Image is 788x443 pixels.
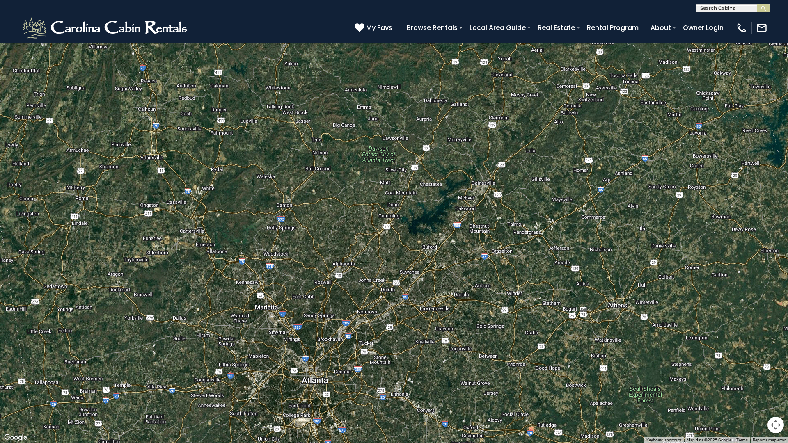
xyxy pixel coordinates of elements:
[679,21,728,35] a: Owner Login
[465,21,530,35] a: Local Area Guide
[756,22,767,34] img: mail-regular-white.png
[355,23,394,33] a: My Favs
[21,16,191,40] img: White-1-2.png
[646,21,675,35] a: About
[403,21,462,35] a: Browse Rentals
[366,23,392,33] span: My Favs
[534,21,579,35] a: Real Estate
[736,22,747,34] img: phone-regular-white.png
[583,21,643,35] a: Rental Program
